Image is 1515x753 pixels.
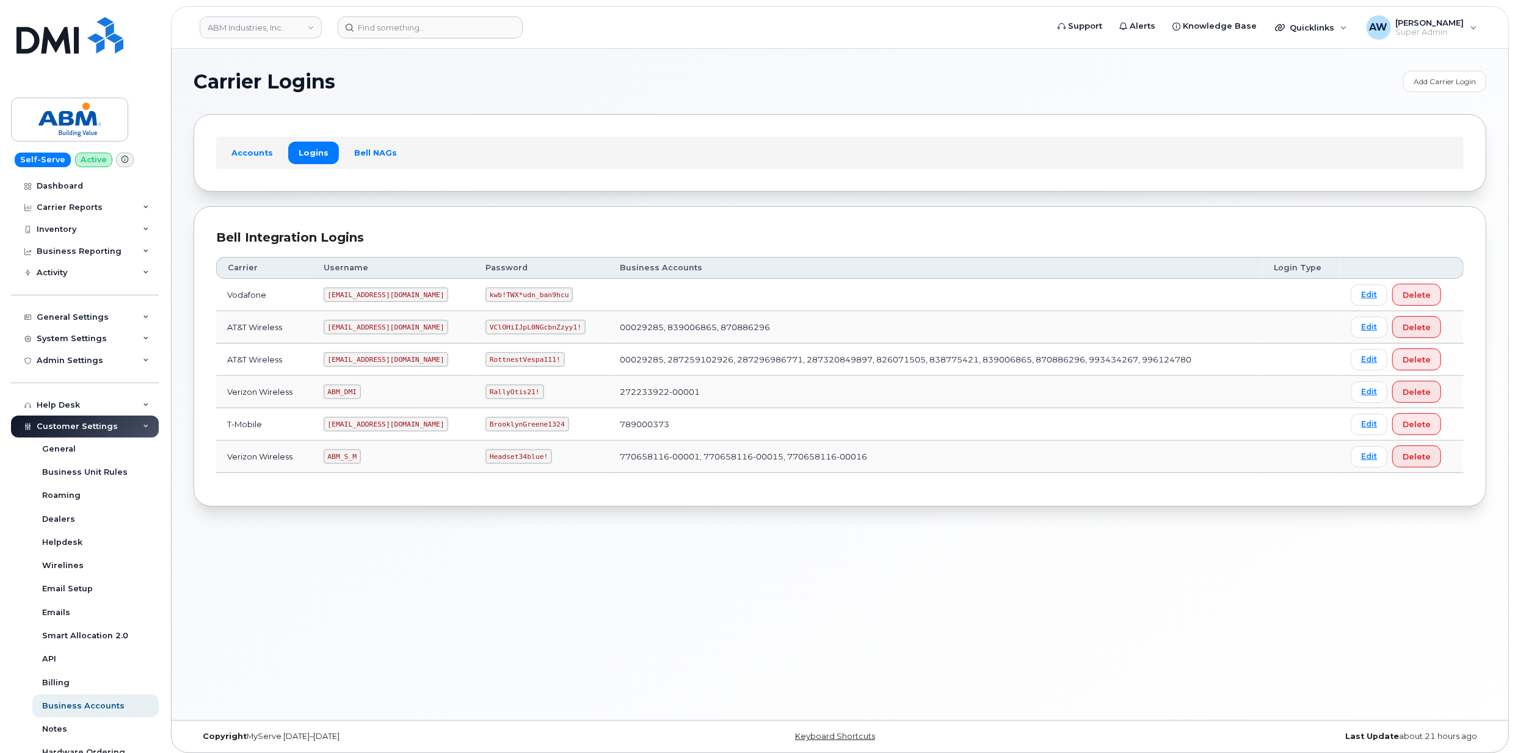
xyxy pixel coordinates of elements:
code: [EMAIL_ADDRESS][DOMAIN_NAME] [324,320,449,334]
a: Add Carrier Login [1403,71,1486,92]
td: Vodafone [216,279,313,311]
code: ABM_S_M [324,449,361,464]
td: 00029285, 839006865, 870886296 [609,311,1263,344]
a: Accounts [221,142,283,164]
span: Delete [1403,419,1431,430]
code: [EMAIL_ADDRESS][DOMAIN_NAME] [324,352,449,367]
div: Bell Integration Logins [216,229,1464,247]
a: Logins [288,142,339,164]
button: Delete [1392,284,1441,306]
td: T-Mobile [216,408,313,441]
th: Login Type [1263,257,1340,279]
a: Edit [1351,446,1387,467]
th: Password [474,257,609,279]
a: Bell NAGs [344,142,407,164]
button: Delete [1392,348,1441,370]
strong: Last Update [1345,732,1399,741]
td: AT&T Wireless [216,311,313,344]
code: BrooklynGreene1324 [485,417,569,431]
a: Edit [1351,381,1387,403]
code: ABM_DMI [324,384,361,399]
th: Username [313,257,474,279]
td: 770658116-00001, 770658116-00015, 770658116-00016 [609,441,1263,473]
a: Edit [1351,317,1387,338]
code: VClOHiIJpL0NGcbnZzyy1! [485,320,586,334]
button: Delete [1392,413,1441,435]
span: Delete [1403,354,1431,366]
code: [EMAIL_ADDRESS][DOMAIN_NAME] [324,287,449,302]
code: Headset34blue! [485,449,552,464]
code: RallyOtis21! [485,384,543,399]
div: about 21 hours ago [1055,732,1486,741]
code: RottnestVespa111! [485,352,565,367]
span: Delete [1403,322,1431,333]
td: 789000373 [609,408,1263,441]
a: Edit [1351,284,1387,306]
button: Delete [1392,316,1441,338]
div: MyServe [DATE]–[DATE] [194,732,625,741]
code: [EMAIL_ADDRESS][DOMAIN_NAME] [324,417,449,431]
span: Carrier Logins [194,73,335,91]
span: Delete [1403,451,1431,463]
a: Edit [1351,349,1387,370]
code: kwb!TWX*udn_ban9hcu [485,287,573,302]
th: Carrier [216,257,313,279]
td: 00029285, 287259102926, 287296986771, 287320849897, 826071505, 838775421, 839006865, 870886296, 9... [609,344,1263,376]
button: Delete [1392,445,1441,467]
th: Business Accounts [609,257,1263,279]
a: Edit [1351,414,1387,435]
td: 272233922-00001 [609,376,1263,408]
td: AT&T Wireless [216,344,313,376]
a: Keyboard Shortcuts [795,732,875,741]
td: Verizon Wireless [216,376,313,408]
button: Delete [1392,381,1441,403]
td: Verizon Wireless [216,441,313,473]
strong: Copyright [203,732,247,741]
span: Delete [1403,386,1431,398]
span: Delete [1403,289,1431,301]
